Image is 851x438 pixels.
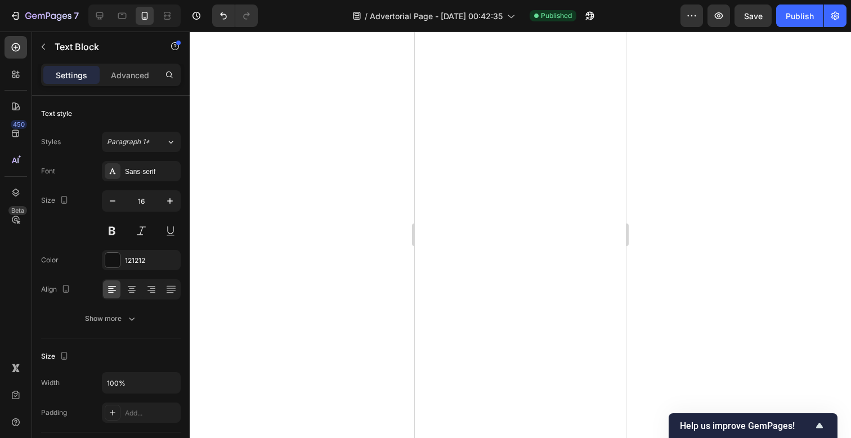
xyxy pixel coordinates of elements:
[786,10,814,22] div: Publish
[680,419,826,432] button: Show survey - Help us improve GemPages!
[55,40,150,53] p: Text Block
[744,11,763,21] span: Save
[41,137,61,147] div: Styles
[776,5,823,27] button: Publish
[85,313,137,324] div: Show more
[41,166,55,176] div: Font
[125,167,178,177] div: Sans-serif
[41,408,67,418] div: Padding
[11,120,27,129] div: 450
[107,137,150,147] span: Paragraph 1*
[370,10,503,22] span: Advertorial Page - [DATE] 00:42:35
[41,193,71,208] div: Size
[41,349,71,364] div: Size
[680,421,813,431] span: Help us improve GemPages!
[541,11,572,21] span: Published
[125,408,178,418] div: Add...
[734,5,772,27] button: Save
[8,206,27,215] div: Beta
[41,378,60,388] div: Width
[41,109,72,119] div: Text style
[365,10,368,22] span: /
[41,282,73,297] div: Align
[102,373,180,393] input: Auto
[125,256,178,266] div: 121212
[56,69,87,81] p: Settings
[41,309,181,329] button: Show more
[111,69,149,81] p: Advanced
[74,9,79,23] p: 7
[102,132,181,152] button: Paragraph 1*
[813,383,840,410] iframe: Intercom live chat
[5,5,84,27] button: 7
[415,32,626,438] iframe: Design area
[212,5,258,27] div: Undo/Redo
[41,255,59,265] div: Color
